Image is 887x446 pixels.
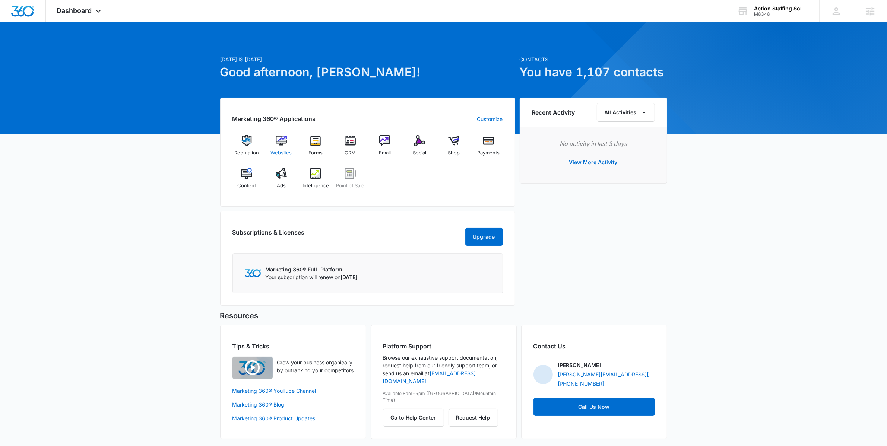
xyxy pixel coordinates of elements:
[754,6,808,12] div: account name
[220,63,515,81] h1: Good afternoon, [PERSON_NAME]!
[558,370,655,378] a: [PERSON_NAME][EMAIL_ADDRESS][PERSON_NAME][DOMAIN_NAME]
[232,342,354,351] h2: Tips & Tricks
[383,354,504,385] p: Browse our exhaustive support documentation, request help from our friendly support team, or send...
[237,182,256,189] span: Content
[465,228,503,246] button: Upgrade
[232,168,261,195] a: Content
[232,228,305,243] h2: Subscriptions & Licenses
[232,387,354,395] a: Marketing 360® YouTube Channel
[232,357,273,379] img: Quick Overview Video
[449,414,498,421] a: Request Help
[558,380,605,388] a: [PHONE_NUMBER]
[245,269,261,277] img: Marketing 360 Logo
[383,342,504,351] h2: Platform Support
[413,149,426,157] span: Social
[336,135,365,162] a: CRM
[302,182,329,189] span: Intelligence
[558,361,601,369] p: [PERSON_NAME]
[308,149,323,157] span: Forms
[266,265,358,273] p: Marketing 360® Full-Platform
[474,135,503,162] a: Payments
[336,168,365,195] a: Point of Sale
[267,135,295,162] a: Websites
[383,414,449,421] a: Go to Help Center
[232,114,316,123] h2: Marketing 360® Applications
[477,115,503,123] a: Customize
[301,168,330,195] a: Intelligence
[405,135,434,162] a: Social
[232,401,354,408] a: Marketing 360® Blog
[341,274,358,280] span: [DATE]
[520,63,667,81] h1: You have 1,107 contacts
[232,135,261,162] a: Reputation
[597,103,655,122] button: All Activities
[533,342,655,351] h2: Contact Us
[383,409,444,427] button: Go to Help Center
[345,149,356,157] span: CRM
[440,135,468,162] a: Shop
[220,55,515,63] p: [DATE] is [DATE]
[532,108,575,117] h6: Recent Activity
[234,149,259,157] span: Reputation
[232,414,354,422] a: Marketing 360® Product Updates
[266,273,358,281] p: Your subscription will renew on
[57,7,92,15] span: Dashboard
[448,149,460,157] span: Shop
[477,149,500,157] span: Payments
[562,153,625,171] button: View More Activity
[379,149,391,157] span: Email
[449,409,498,427] button: Request Help
[277,359,354,374] p: Grow your business organically by outranking your competitors
[533,365,553,384] img: Anastasia Martin-Wegryn
[383,390,504,404] p: Available 8am-5pm ([GEOGRAPHIC_DATA]/Mountain Time)
[301,135,330,162] a: Forms
[336,182,364,189] span: Point of Sale
[270,149,292,157] span: Websites
[533,398,655,416] a: Call Us Now
[220,310,667,321] h5: Resources
[520,55,667,63] p: Contacts
[371,135,399,162] a: Email
[277,182,286,189] span: Ads
[532,139,655,148] p: No activity in last 3 days
[267,168,295,195] a: Ads
[754,12,808,17] div: account id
